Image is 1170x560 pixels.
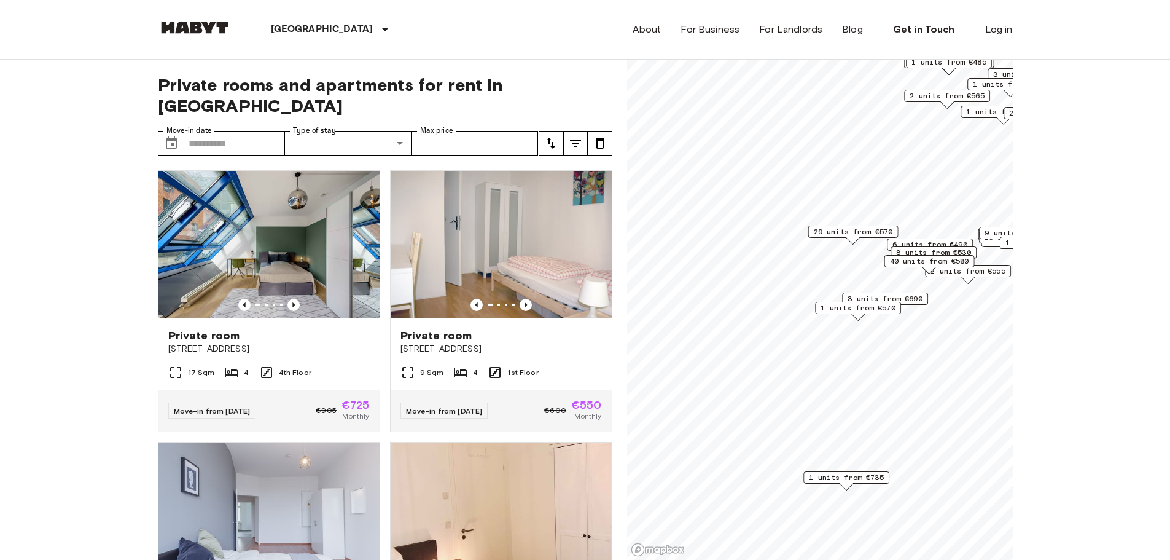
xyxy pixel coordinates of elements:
[588,131,612,156] button: tune
[168,328,240,343] span: Private room
[316,405,337,416] span: €905
[910,90,985,101] span: 2 units from €565
[848,293,922,304] span: 3 units from €690
[563,131,588,156] button: tune
[244,367,249,378] span: 4
[238,299,251,311] button: Previous image
[891,246,977,266] div: Map marker
[889,256,969,267] span: 40 units from €580
[539,131,563,156] button: tune
[341,400,370,411] span: €725
[999,237,1090,256] div: Map marker
[473,367,478,378] span: 4
[1004,107,1090,126] div: Map marker
[985,22,1013,37] a: Log in
[420,367,444,378] span: 9 Sqm
[574,411,601,422] span: Monthly
[904,90,990,109] div: Map marker
[925,265,1011,284] div: Map marker
[967,78,1053,97] div: Map marker
[979,227,1065,246] div: Map marker
[813,226,892,237] span: 29 units from €570
[1009,108,1084,119] span: 2 units from €510
[815,302,901,321] div: Map marker
[420,125,453,136] label: Max price
[911,57,986,68] span: 1 units from €485
[803,471,889,491] div: Map marker
[809,472,884,483] span: 1 units from €735
[279,367,311,378] span: 4th Floor
[470,299,483,311] button: Previous image
[159,131,184,156] button: Choose date
[821,302,895,314] span: 1 units from €570
[293,125,336,136] label: Type of stay
[896,247,971,258] span: 8 units from €530
[158,74,612,116] span: Private rooms and apartments for rent in [GEOGRAPHIC_DATA]
[842,293,928,312] div: Map marker
[544,405,566,416] span: €600
[887,239,973,258] div: Map marker
[406,406,483,416] span: Move-in from [DATE]
[188,367,215,378] span: 17 Sqm
[166,125,212,136] label: Move-in date
[985,227,1059,239] span: 9 units from €585
[966,106,1041,117] span: 1 units from €565
[961,106,1047,125] div: Map marker
[978,228,1068,247] div: Map marker
[883,17,965,42] a: Get in Touch
[158,171,380,318] img: Marketing picture of unit DE-01-010-002-01HF
[507,367,538,378] span: 1st Floor
[390,170,612,432] a: Marketing picture of unit DE-01-093-04MPrevious imagePrevious imagePrivate room[STREET_ADDRESS]9 ...
[978,231,1069,250] div: Map marker
[973,79,1048,90] span: 1 units from €625
[271,22,373,37] p: [GEOGRAPHIC_DATA]
[631,543,685,557] a: Mapbox logo
[287,299,300,311] button: Previous image
[884,255,974,274] div: Map marker
[571,400,602,411] span: €550
[633,22,661,37] a: About
[342,411,369,422] span: Monthly
[174,406,251,416] span: Move-in from [DATE]
[391,171,612,318] img: Marketing picture of unit DE-01-093-04M
[842,22,863,37] a: Blog
[993,69,1068,80] span: 3 units from €555
[930,266,1005,277] span: 2 units from €555
[158,170,380,432] a: Marketing picture of unit DE-01-010-002-01HFPrevious imagePrevious imagePrivate room[STREET_ADDRE...
[906,56,992,75] div: Map marker
[158,22,232,34] img: Habyt
[400,343,602,355] span: [STREET_ADDRESS]
[520,299,532,311] button: Previous image
[903,56,994,75] div: Map marker
[168,343,370,355] span: [STREET_ADDRESS]
[892,239,967,250] span: 6 units from €490
[759,22,822,37] a: For Landlords
[1005,237,1084,248] span: 1 units from €1025
[681,22,739,37] a: For Business
[400,328,472,343] span: Private room
[808,226,898,245] div: Map marker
